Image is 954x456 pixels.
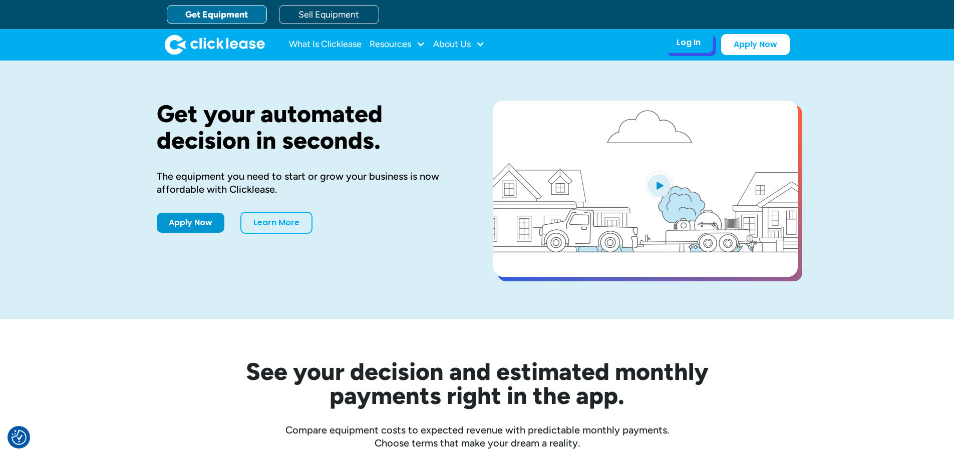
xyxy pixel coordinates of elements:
a: Sell Equipment [279,5,379,24]
a: Apply Now [721,34,790,55]
div: The equipment you need to start or grow your business is now affordable with Clicklease. [157,170,461,196]
img: Clicklease logo [165,35,265,55]
div: Compare equipment costs to expected revenue with predictable monthly payments. Choose terms that ... [157,423,798,449]
h1: Get your automated decision in seconds. [157,101,461,154]
a: Get Equipment [167,5,267,24]
img: Blue play button logo on a light blue circular background [646,171,673,199]
a: Apply Now [157,213,224,233]
div: Log In [677,38,701,48]
div: About Us [433,35,485,55]
button: Consent Preferences [12,430,27,445]
a: open lightbox [493,101,798,277]
a: What Is Clicklease [289,35,362,55]
div: Resources [370,35,425,55]
h2: See your decision and estimated monthly payments right in the app. [197,359,758,407]
a: Learn More [240,212,312,234]
a: home [165,35,265,55]
img: Revisit consent button [12,430,27,445]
